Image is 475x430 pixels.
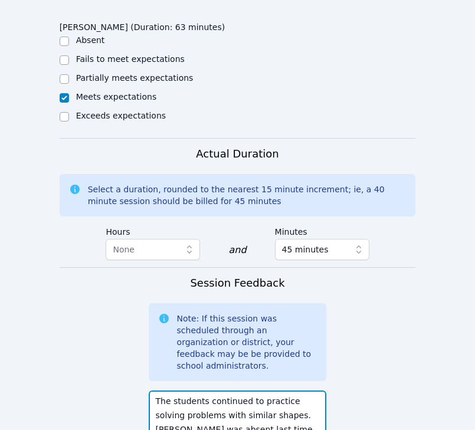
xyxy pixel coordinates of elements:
[275,239,369,260] button: 45 minutes
[76,92,157,101] label: Meets expectations
[106,221,200,239] label: Hours
[196,146,279,162] h3: Actual Duration
[228,243,246,257] div: and
[177,313,317,372] div: Note: If this session was scheduled through an organization or district, your feedback may be be ...
[88,183,407,207] div: Select a duration, rounded to the nearest 15 minute increment; ie, a 40 minute session should be ...
[76,111,166,120] label: Exceeds expectations
[190,275,284,291] h3: Session Feedback
[275,221,369,239] label: Minutes
[60,17,225,34] legend: [PERSON_NAME] (Duration: 63 minutes)
[113,245,135,254] span: None
[76,35,105,45] label: Absent
[76,73,194,83] label: Partially meets expectations
[282,242,329,257] span: 45 minutes
[76,54,185,64] label: Fails to meet expectations
[106,239,200,260] button: None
